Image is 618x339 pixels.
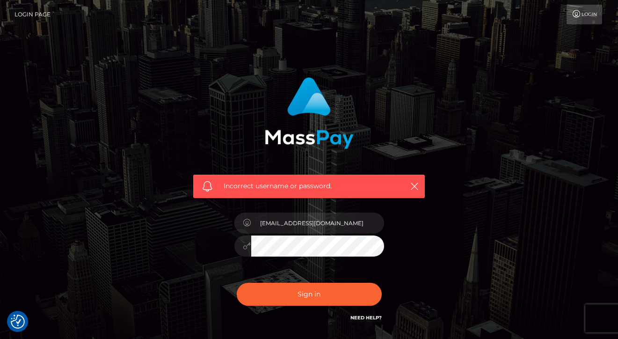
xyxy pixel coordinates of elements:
span: Incorrect username or password. [224,181,394,191]
button: Sign in [237,283,382,306]
input: Username... [251,213,384,234]
a: Login [567,5,602,24]
a: Login Page [15,5,51,24]
button: Consent Preferences [11,315,25,329]
a: Need Help? [350,315,382,321]
img: Revisit consent button [11,315,25,329]
img: MassPay Login [265,77,354,149]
